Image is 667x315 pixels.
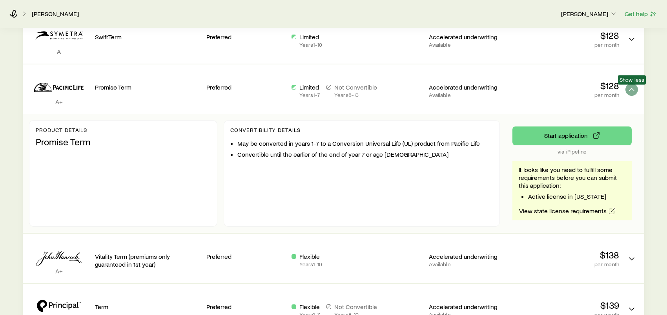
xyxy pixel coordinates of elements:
p: Preferred [206,83,285,91]
p: Vitality Term (premiums only guaranteed in 1st year) [95,253,200,268]
p: Accelerated underwriting [429,33,508,41]
p: Not Convertible [334,303,377,311]
p: Accelerated underwriting [429,303,508,311]
p: Not Convertible [334,83,377,91]
p: Convertibility Details [230,127,493,133]
li: Convertible until the earlier of the end of year 7 or age [DEMOGRAPHIC_DATA] [237,150,493,158]
p: per month [514,92,619,98]
p: A [29,48,89,55]
p: Available [429,92,508,98]
a: [PERSON_NAME] [31,10,79,18]
p: $128 [514,30,619,41]
p: via iPipeline [512,148,632,155]
p: Preferred [206,303,285,311]
p: Promise Term [95,83,200,91]
p: Years 1 - 7 [299,92,320,98]
p: per month [514,261,619,267]
p: Years 1 - 10 [299,42,322,48]
p: A+ [29,98,89,106]
p: Limited [299,83,320,91]
button: Get help [624,9,658,18]
p: Preferred [206,253,285,260]
span: Show less [620,77,644,83]
p: $128 [514,80,619,91]
p: Preferred [206,33,285,41]
p: Available [429,261,508,267]
p: Product details [36,127,211,133]
p: Available [429,42,508,48]
p: Accelerated underwriting [429,253,508,260]
p: A+ [29,267,89,275]
p: Promise Term [36,136,211,147]
p: $138 [514,249,619,260]
p: [PERSON_NAME] [561,10,618,18]
p: Limited [299,33,322,41]
li: Active license in [US_STATE] [528,192,625,200]
p: Years 8 - 10 [334,92,377,98]
p: It looks like you need to fulfill some requirements before you can submit this application: [519,166,625,189]
a: View state license requirements [519,207,616,216]
p: Term [95,303,200,311]
p: Flexible [299,253,322,260]
p: per month [514,42,619,48]
p: Accelerated underwriting [429,83,508,91]
p: Flexible [299,303,320,311]
p: SwiftTerm [95,33,200,41]
button: [PERSON_NAME] [561,9,618,19]
button: via iPipeline [512,126,632,145]
li: May be converted in years 1-7 to a Conversion Universal Life (UL) product from Pacific Life [237,139,493,147]
p: Years 1 - 10 [299,261,322,267]
p: $139 [514,300,619,311]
